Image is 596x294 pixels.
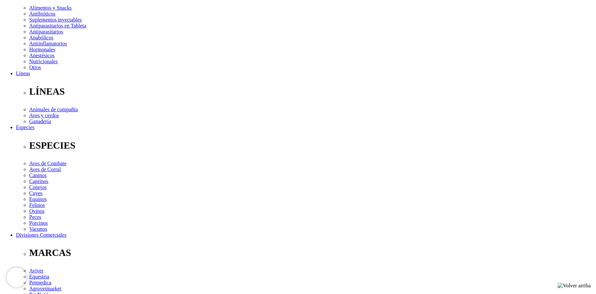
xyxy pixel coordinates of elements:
a: Peces [29,214,41,220]
a: Equinos [29,196,46,202]
a: Aves y cerdos [29,113,59,118]
a: Agrovetmarket [29,286,61,291]
a: Anabólicos [29,35,53,40]
a: Anestésicos [29,53,54,58]
a: Conejos [29,184,46,190]
a: Líneas [16,71,30,76]
a: Antiinflamatorios [29,41,67,46]
p: LÍNEAS [29,86,593,97]
a: Vacunos [29,226,47,232]
a: Divisiones Comerciales [16,232,66,238]
a: Antibióticos [29,11,55,17]
a: Animales de compañía [29,107,78,112]
a: Nutricionales [29,59,58,64]
p: MARCAS [29,247,593,258]
a: Petmedica [29,280,51,285]
a: Aves de Combate [29,161,67,166]
iframe: Brevo live chat [7,268,27,287]
a: Antiparasitarios [29,29,63,34]
a: Caprinos [29,178,48,184]
a: Aves de Corral [29,167,61,172]
a: Suplementos inyectables [29,17,82,23]
a: Cuyes [29,190,42,196]
a: Antiparasitarios en Tableta [29,23,86,28]
p: ESPECIES [29,140,593,151]
a: Especies [16,124,34,130]
a: Otros [29,65,41,70]
a: Porcinos [29,220,48,226]
a: Felinos [29,202,45,208]
img: Volver arriba [558,283,591,289]
a: Alimentos y Snacks [29,5,72,11]
a: Ganadería [29,119,51,124]
a: Equestria [29,274,49,279]
a: Caninos [29,172,46,178]
a: Avivet [29,268,43,273]
a: Hormonales [29,47,55,52]
a: Ovinos [29,208,44,214]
